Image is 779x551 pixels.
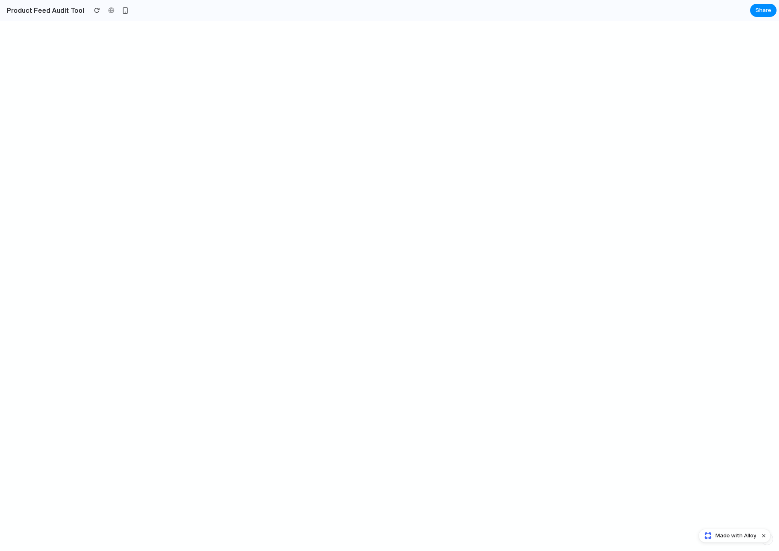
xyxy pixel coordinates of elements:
span: Made with Alloy [715,532,756,540]
a: Made with Alloy [699,532,757,540]
button: Dismiss watermark [759,531,769,541]
span: Share [755,6,771,14]
h2: Product Feed Audit Tool [3,5,84,15]
button: Share [750,4,777,17]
